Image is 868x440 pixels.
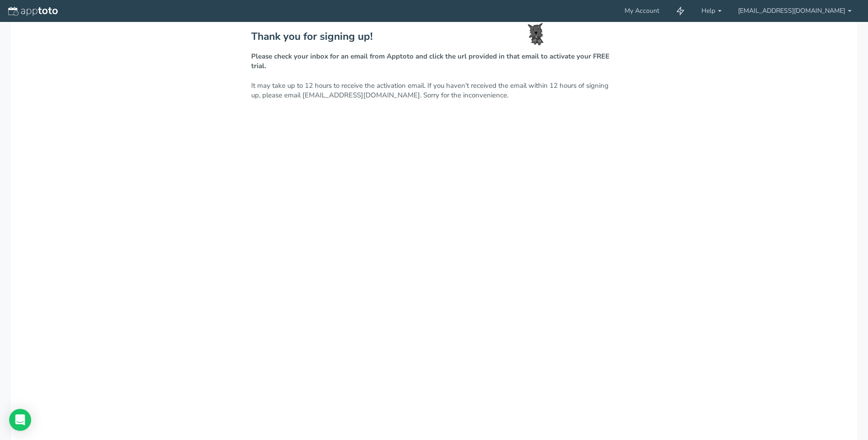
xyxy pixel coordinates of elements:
div: Open Intercom Messenger [9,409,31,431]
strong: Please check your inbox for an email from Apptoto and click the url provided in that email to act... [251,52,609,70]
img: toto-small.png [528,23,544,46]
p: It may take up to 12 hours to receive the activation email. If you haven't received the email wit... [251,52,617,101]
img: logo-apptoto--white.svg [8,7,58,16]
h2: Thank you for signing up! [251,31,617,43]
